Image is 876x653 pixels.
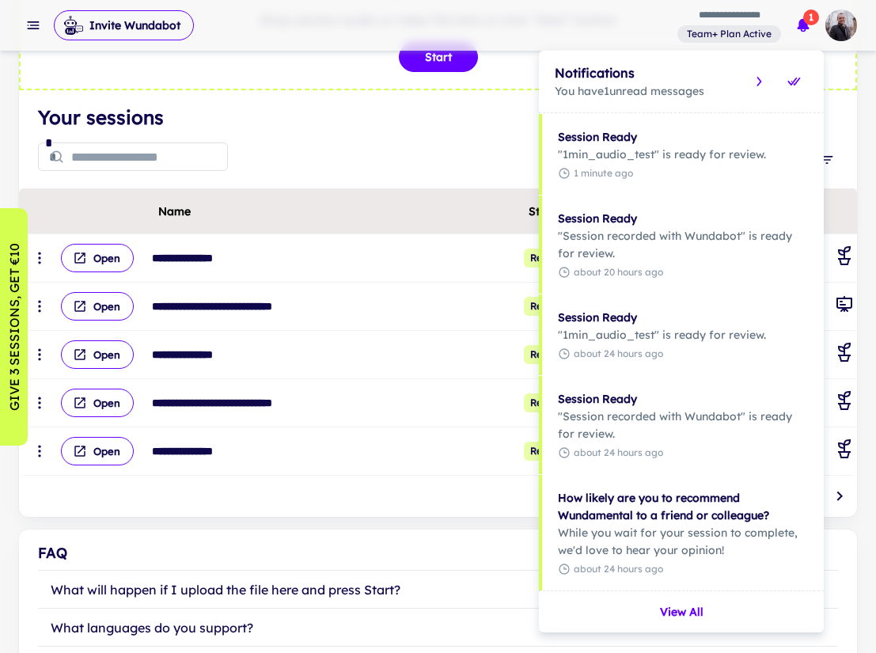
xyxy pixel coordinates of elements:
[539,475,824,590] div: How likely are you to recommend Wundamental to a friend or colleague?While you wait for your sess...
[558,347,808,361] span: about 24 hours ago
[558,146,808,163] p: "1min_audio_test" is ready for review.
[558,489,808,524] h6: How likely are you to recommend Wundamental to a friend or colleague?
[539,376,824,474] div: Session Ready"Session recorded with Wundabot" is ready for review.about 24 hours ago
[779,67,808,96] button: Mark all as read
[558,227,808,262] p: "Session recorded with Wundabot" is ready for review.
[558,210,808,227] h6: Session Ready
[539,196,824,294] div: Session Ready"Session recorded with Wundabot" is ready for review.about 20 hours ago
[555,63,745,82] h6: Notifications
[539,114,824,195] div: Session Ready"1min_audio_test" is ready for review.1 minute ago
[745,67,773,96] button: View all
[558,166,808,180] span: 1 minute ago
[558,390,808,408] h6: Session Ready
[558,309,808,326] h6: Session Ready
[539,113,824,590] div: scrollable content
[545,598,817,626] button: View All
[555,82,745,100] p: You have 1 unread messages
[558,524,808,559] p: While you wait for your session to complete, we'd love to hear your opinion!
[558,446,808,460] span: about 24 hours ago
[558,128,808,146] h6: Session Ready
[558,265,808,279] span: about 20 hours ago
[558,326,808,344] p: "1min_audio_test" is ready for review.
[558,562,808,576] span: about 24 hours ago
[558,408,808,442] p: "Session recorded with Wundabot" is ready for review.
[539,294,824,375] div: Session Ready"1min_audio_test" is ready for review.about 24 hours ago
